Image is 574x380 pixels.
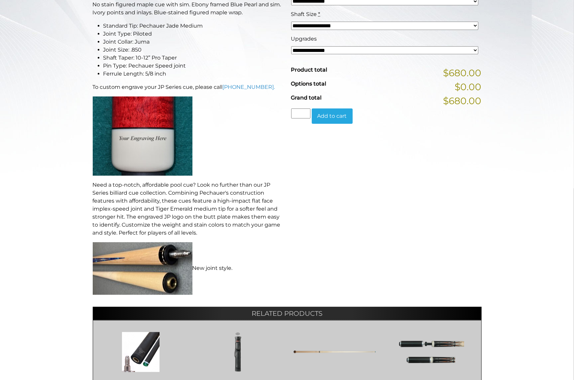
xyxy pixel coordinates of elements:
span: $680.00 [443,66,482,80]
p: No stain figured maple cue with sim. Ebony framed Blue Pearl and sim. Ivory points and inlays. Bl... [93,1,283,17]
img: Pechauer Flat Face JP Series Rogue Carbon Shaft [100,332,182,372]
img: An image of a cue butt with the words "YOUR ENGRAVING HERE". [93,96,192,176]
input: Product quantity [291,108,310,118]
button: Add to cart [312,108,353,124]
h2: Related products [93,307,482,320]
a: [PHONE_NUMBER]. [223,84,275,90]
span: $680.00 [443,94,482,108]
img: 2x2 Case-PCH22 [196,332,279,372]
span: $0.00 [455,80,482,94]
li: Joint Size: .850 [103,46,283,54]
li: Joint Type: Piloted [103,30,283,38]
li: Ferrule Length: 5/8 inch [103,70,283,78]
li: Joint Collar: Juma [103,38,283,46]
abbr: required [318,11,320,17]
img: Butt Extension (4" or 8") [390,332,473,372]
span: Grand total [291,95,322,101]
span: Shaft Size [291,11,317,17]
li: Pin Type: Pechauer Speed joint [103,62,283,70]
p: Need a top-notch, affordable pool cue? Look no further than our JP Series billiard cue collection... [93,181,283,237]
img: Pechauer Jump Cue [293,332,376,372]
li: Shaft Taper: 10-12” Pro Taper [103,54,283,62]
span: Upgrades [291,36,317,42]
p: New joint style. [93,242,283,295]
p: To custom engrave your JP Series cue, please call [93,83,283,91]
span: Product total [291,67,327,73]
span: Options total [291,81,326,87]
li: Standard Tip: Pechauer Jade Medium [103,22,283,30]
